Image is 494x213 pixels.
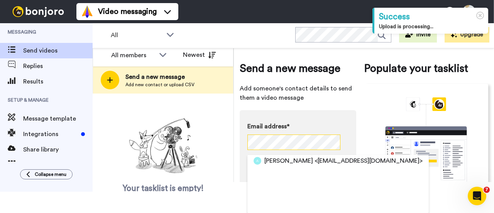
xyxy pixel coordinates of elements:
[254,157,261,165] img: a.png
[264,156,313,165] span: [PERSON_NAME]
[35,171,66,177] span: Collapse menu
[177,47,222,63] button: Newest
[240,84,356,102] span: Add someone's contact details to send them a video message
[379,11,484,23] div: Success
[125,72,195,82] span: Send a new message
[364,61,488,76] span: Populate your tasklist
[98,6,157,17] span: Video messaging
[23,61,93,71] span: Replies
[23,114,93,123] span: Message template
[111,31,162,40] span: All
[240,61,356,76] span: Send a new message
[368,97,484,182] div: animation
[123,183,204,194] span: Your tasklist is empty!
[23,145,93,154] span: Share library
[23,46,93,55] span: Send videos
[81,5,93,18] img: vm-color.svg
[247,122,349,131] label: Email address*
[379,23,484,31] div: Upload is processing...
[125,82,195,88] span: Add new contact or upload CSV
[125,115,202,177] img: ready-set-action.png
[315,156,423,165] span: <[EMAIL_ADDRESS][DOMAIN_NAME]>
[20,169,73,179] button: Collapse menu
[23,130,78,139] span: Integrations
[111,51,155,60] div: All members
[9,6,67,17] img: bj-logo-header-white.svg
[484,187,490,193] span: 7
[468,187,486,205] iframe: Intercom live chat
[23,77,93,86] span: Results
[23,160,93,170] span: Workspaces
